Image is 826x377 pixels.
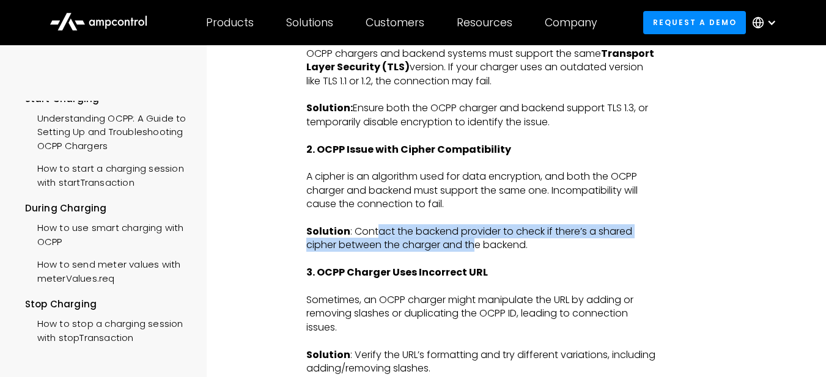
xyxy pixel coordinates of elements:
div: Solutions [286,16,333,29]
p: Sometimes, an OCPP charger might manipulate the URL by adding or removing slashes or duplicating ... [306,293,657,334]
p: : Contact the backend provider to check if there’s a shared cipher between the charger and the ba... [306,225,657,252]
p: ‍ [306,129,657,142]
p: ‍ [306,211,657,225]
p: ‍ [306,280,657,293]
p: ‍ [306,334,657,348]
a: Request a demo [643,11,746,34]
strong: Solution [306,348,350,362]
div: Products [206,16,254,29]
a: How to start a charging session with startTransaction [25,156,190,192]
p: ‍ [306,156,657,170]
div: Stop Charging [25,298,190,311]
a: How to send meter values with meterValues.req [25,252,190,288]
div: Resources [457,16,512,29]
strong: 2. OCPP Issue with Cipher Compatibility [306,142,511,156]
div: Customers [366,16,424,29]
div: During Charging [25,202,190,215]
strong: 3. OCPP Charger Uses Incorrect URL [306,265,488,279]
a: How to use smart charging with OCPP [25,215,190,252]
p: ‍ [306,252,657,266]
a: How to stop a charging session with stopTransaction [25,311,190,348]
strong: Solution [306,224,350,238]
div: Company [545,16,597,29]
p: ‍ [306,88,657,101]
p: : Verify the URL’s formatting and try different variations, including adding/removing slashes. [306,348,657,376]
a: Understanding OCPP: A Guide to Setting Up and Troubleshooting OCPP Chargers [25,106,190,156]
p: A cipher is an algorithm used for data encryption, and both the OCPP charger and backend must sup... [306,170,657,211]
strong: Solution: [306,101,353,115]
strong: Transport Layer Security (TLS) [306,46,654,74]
p: OCPP chargers and backend systems must support the same version. If your charger uses an outdated... [306,47,657,88]
p: Ensure both the OCPP charger and backend support TLS 1.3, or temporarily disable encryption to id... [306,101,657,129]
